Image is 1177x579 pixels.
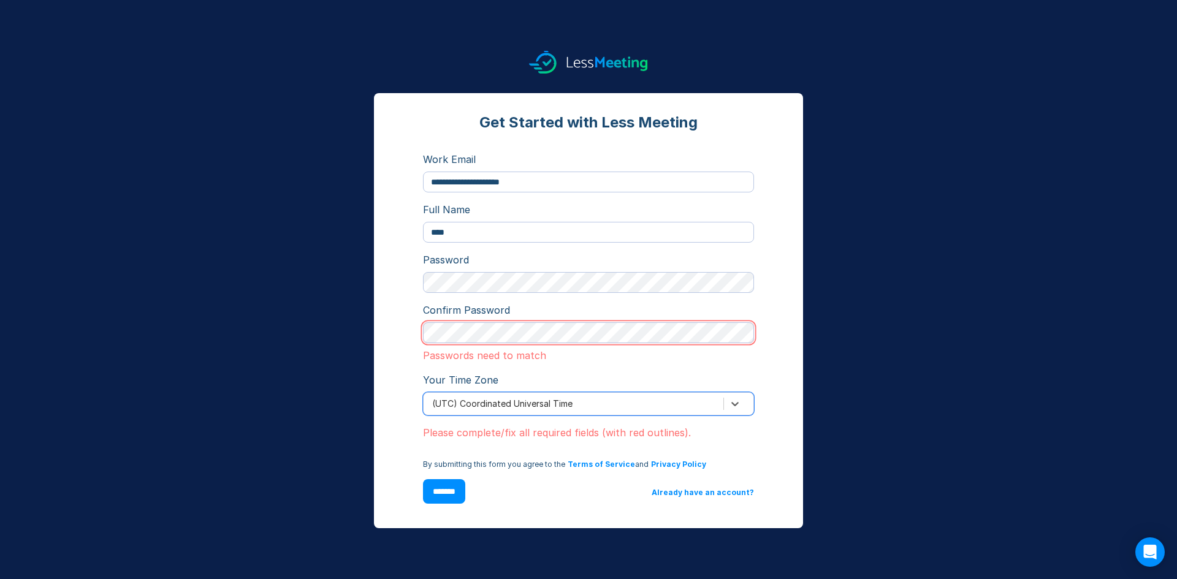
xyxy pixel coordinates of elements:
div: Passwords need to match [423,348,754,363]
a: Terms of Service [568,460,635,469]
img: logo.svg [529,51,648,74]
div: Password [423,252,754,267]
a: Privacy Policy [651,460,706,469]
div: Your Time Zone [423,373,754,387]
p: Please complete/fix all required fields (with red outlines). [423,425,754,440]
div: By submitting this form you agree to the and [423,460,754,469]
div: Open Intercom Messenger [1135,537,1165,567]
div: Work Email [423,152,754,167]
div: Full Name [423,202,754,217]
a: Already have an account? [652,488,754,497]
div: Confirm Password [423,303,754,317]
div: Get Started with Less Meeting [423,113,754,132]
